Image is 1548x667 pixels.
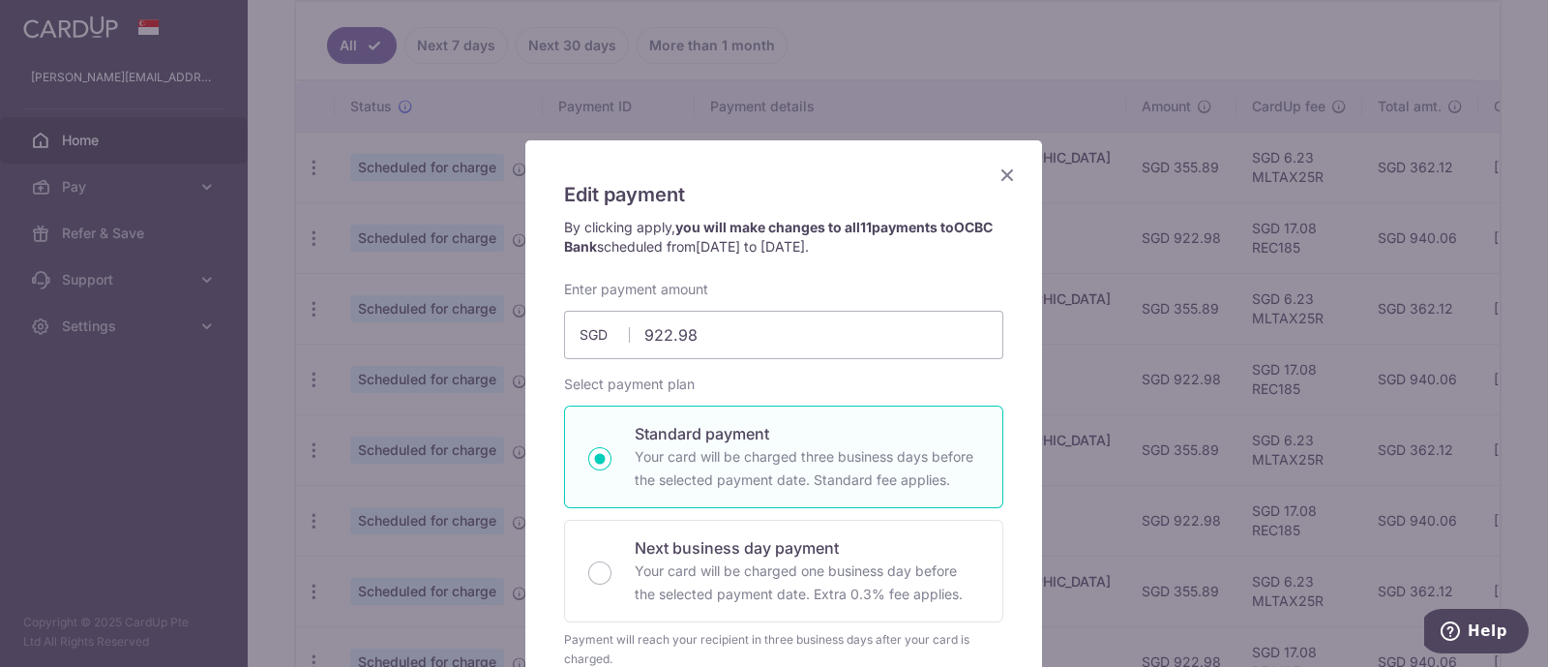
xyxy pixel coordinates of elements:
p: By clicking apply, scheduled from . [564,218,1003,257]
h5: Edit payment [564,179,1003,210]
iframe: Opens a widget where you can find more information [1424,609,1529,657]
label: Enter payment amount [564,280,708,299]
p: Your card will be charged three business days before the selected payment date. Standard fee appl... [635,445,979,492]
strong: you will make changes to all payments to [564,219,993,255]
p: Standard payment [635,422,979,445]
p: Your card will be charged one business day before the selected payment date. Extra 0.3% fee applies. [635,560,979,606]
p: Next business day payment [635,536,979,560]
input: 0.00 [564,311,1003,359]
button: Close [996,164,1019,187]
label: Select payment plan [564,375,695,394]
span: 11 [860,219,872,235]
span: SGD [580,325,630,345]
span: [DATE] to [DATE] [696,238,805,255]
